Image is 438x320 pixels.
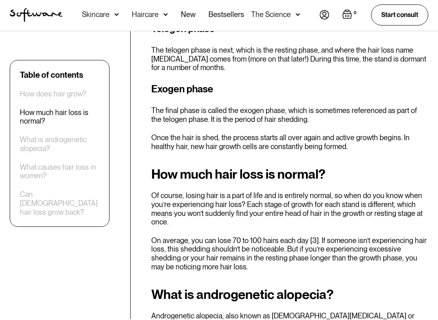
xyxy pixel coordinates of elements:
[114,11,119,19] img: arrow down
[296,11,300,19] img: arrow down
[342,10,358,21] a: Open empty cart
[20,164,99,181] a: What causes hair loss in women?
[20,90,86,99] a: How does hair grow?
[352,10,358,17] div: 0
[151,47,428,73] p: The telogen phase is next, which is the resting phase, and where the hair loss name [MEDICAL_DATA...
[151,168,428,182] h2: How much hair loss is normal?
[20,109,99,126] a: How much hair loss is normal?
[151,192,428,227] p: Of course, losing hair is a part of life and is entirely normal, so when do you know when you’re ...
[151,288,428,303] h2: What is androgenetic alopecia?
[20,137,99,154] a: What is androgenetic alopecia?
[151,134,428,151] p: Once the hair is shed, the process starts all over again and active growth begins. In healthy hai...
[251,11,291,19] div: The Science
[371,5,428,26] a: Start consult
[82,11,109,19] div: Skincare
[151,107,428,124] p: The final phase is called the exogen phase, which is sometimes referenced as part of the telogen ...
[163,11,168,19] img: arrow down
[151,237,428,272] p: On average, you can lose 70 to 100 hairs each day [3]. If someone isn’t experiencing hair loss, t...
[10,9,62,23] img: Software Logo
[151,83,428,97] h3: Exogen phase
[10,9,62,23] a: home
[132,11,159,19] div: Haircare
[20,191,99,218] a: Can [DEMOGRAPHIC_DATA] hair loss grow back?
[20,71,83,81] div: Table of contents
